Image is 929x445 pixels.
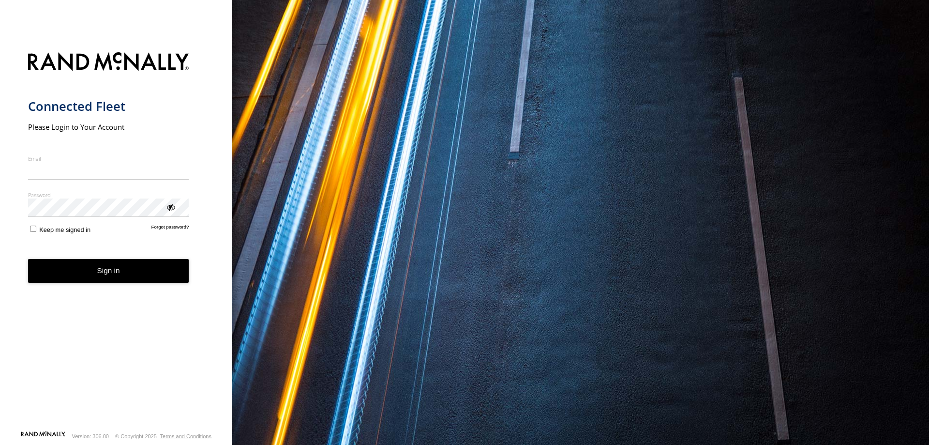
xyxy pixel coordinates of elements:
[160,433,211,439] a: Terms and Conditions
[28,191,189,199] label: Password
[151,224,189,233] a: Forgot password?
[28,98,189,114] h1: Connected Fleet
[28,50,189,75] img: Rand McNally
[28,259,189,283] button: Sign in
[28,46,205,430] form: main
[30,226,36,232] input: Keep me signed in
[21,431,65,441] a: Visit our Website
[39,226,90,233] span: Keep me signed in
[165,202,175,212] div: ViewPassword
[28,155,189,162] label: Email
[115,433,211,439] div: © Copyright 2025 -
[28,122,189,132] h2: Please Login to Your Account
[72,433,109,439] div: Version: 306.00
